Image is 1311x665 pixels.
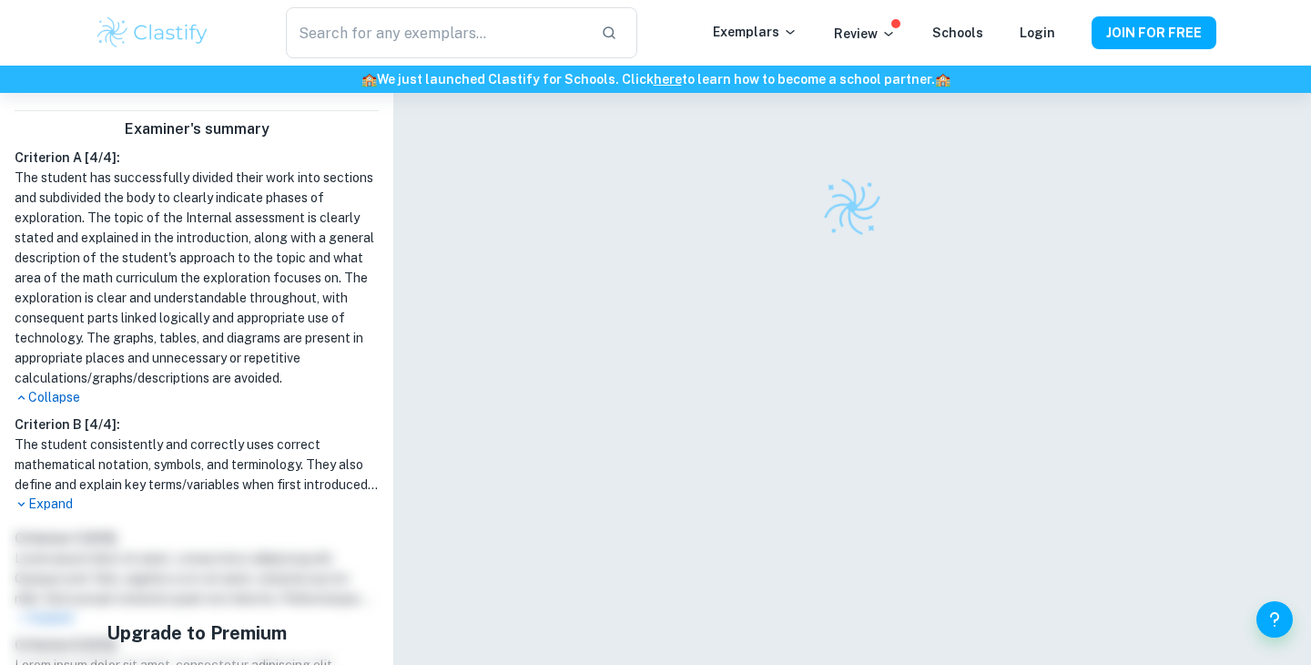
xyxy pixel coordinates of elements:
a: here [654,72,682,87]
h6: We just launched Clastify for Schools. Click to learn how to become a school partner. [4,69,1307,89]
p: Expand [15,495,379,514]
a: Login [1020,26,1055,40]
a: Schools [932,26,983,40]
p: Review [834,24,896,44]
p: Collapse [15,388,379,407]
h6: Examiner's summary [7,118,386,140]
h6: Criterion B [ 4 / 4 ]: [15,414,379,435]
h6: Criterion A [ 4 / 4 ]: [15,148,379,168]
span: 🏫 [361,72,377,87]
h1: The student has successfully divided their work into sections and subdivided the body to clearly ... [15,168,379,388]
img: Clastify logo [818,173,887,241]
h1: The student consistently and correctly uses correct mathematical notation, symbols, and terminolo... [15,435,379,495]
button: Help and Feedback [1256,601,1293,638]
span: 🏫 [935,72,950,87]
p: Exemplars [713,22,798,42]
img: Clastify logo [95,15,210,51]
h5: Upgrade to Premium [70,619,323,647]
input: Search for any exemplars... [286,7,586,58]
button: JOIN FOR FREE [1092,16,1216,49]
